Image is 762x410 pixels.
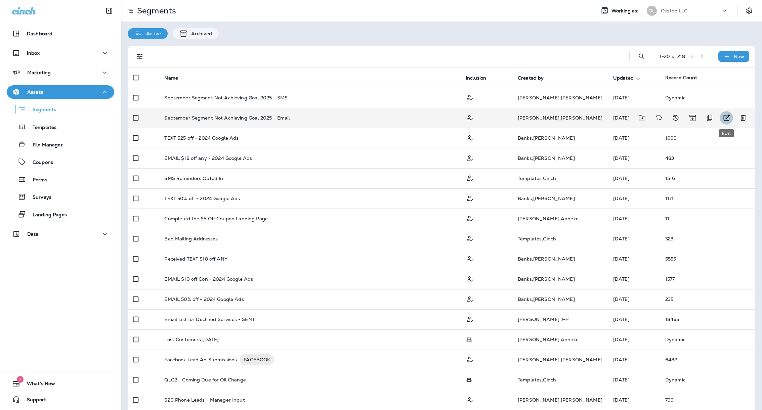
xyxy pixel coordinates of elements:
[164,397,245,403] p: $20 Phone Leads - Manager Input
[7,66,114,79] button: Marketing
[7,207,114,221] button: Landing Pages
[7,102,114,117] button: Segments
[665,75,697,81] span: Record Count
[743,5,755,17] button: Settings
[512,209,608,229] td: [PERSON_NAME] , Anneke
[660,249,755,269] td: 5555
[512,108,608,128] td: [PERSON_NAME] , [PERSON_NAME]
[164,95,288,100] p: September Segment Not Achieving Goal 2025 - SMS
[26,212,67,218] p: Landing Pages
[635,50,648,63] button: Search Segments
[466,275,474,281] span: Customer Only
[660,188,755,209] td: 1171
[164,276,253,282] p: EMAIL $10 off Con - 2024 Google Ads
[7,120,114,134] button: Templates
[134,6,176,16] p: Segments
[660,370,755,390] td: Dynamic
[608,269,660,289] td: [DATE]
[720,111,733,125] button: Edit
[164,256,227,262] p: Received TEXT $18 off ANY
[7,227,114,241] button: Data
[660,269,755,289] td: 1577
[164,297,244,302] p: EMAIL 50% off - 2024 Google Ads
[27,31,52,36] p: Dashboard
[608,108,660,128] td: [DATE]
[26,160,53,166] p: Coupons
[652,111,666,125] button: Add tags
[466,396,474,402] span: Customer Only
[26,177,47,183] p: Forms
[608,229,660,249] td: [DATE]
[660,309,755,329] td: 18465
[466,376,472,382] span: Possession
[466,356,474,362] span: Customer Only
[188,31,212,36] p: Archived
[669,111,682,125] button: View Changelog
[661,8,688,13] p: Oilstop LLC
[512,229,608,249] td: Templates , Cinch
[466,114,474,120] span: Customer Only
[466,75,486,81] span: Inclusion
[466,316,474,322] span: Customer Only
[7,137,114,151] button: File Manager
[734,54,744,59] p: New
[611,8,640,14] span: Working as:
[7,85,114,99] button: Assets
[27,231,39,237] p: Data
[660,350,755,370] td: 6482
[466,235,474,241] span: Customer Only
[466,94,474,100] span: Customer Only
[466,175,474,181] span: Customer Only
[512,188,608,209] td: Banks , [PERSON_NAME]
[7,377,114,390] button: 7What's New
[660,128,755,148] td: 1660
[7,190,114,204] button: Surveys
[518,75,544,81] span: Created by
[512,128,608,148] td: Banks , [PERSON_NAME]
[20,381,55,389] span: What's New
[660,54,685,59] div: 1 - 20 of 218
[466,75,495,81] span: Inclusion
[608,289,660,309] td: [DATE]
[164,115,290,121] p: September Segment Not Achieving Goal 2025 - Email
[736,111,750,125] button: Delete
[164,155,252,161] p: EMAIL $18 off any - 2024 Google Ads
[660,289,755,309] td: 235
[613,75,642,81] span: Updated
[608,329,660,350] td: [DATE]
[20,397,46,405] span: Support
[164,135,239,141] p: TEXT $25 off - 2024 Google Ads
[7,27,114,40] button: Dashboard
[613,75,634,81] span: Updated
[164,317,254,322] p: Email List for Declined Services - SENT
[635,111,649,125] button: Move to folder
[512,309,608,329] td: [PERSON_NAME] , J-P
[466,336,472,342] span: Possession
[143,31,161,36] p: Active
[466,134,474,140] span: Customer Only
[164,176,223,181] p: SMS Reminders Opted In
[512,269,608,289] td: Banks , [PERSON_NAME]
[660,209,755,229] td: 11
[608,390,660,410] td: [DATE]
[512,329,608,350] td: [PERSON_NAME] , Anneke
[133,50,146,63] button: Filters
[512,148,608,168] td: Banks , [PERSON_NAME]
[27,50,40,56] p: Inbox
[240,354,274,365] div: FACEBOOK
[518,75,552,81] span: Created by
[686,111,700,125] button: Archive
[26,107,56,113] p: Segments
[512,289,608,309] td: Banks , [PERSON_NAME]
[26,142,63,148] p: File Manager
[164,216,268,221] p: Completed the $5 Off Coupon Landing Page
[27,89,43,95] p: Assets
[7,46,114,60] button: Inbox
[164,236,218,241] p: Bad Mailing Addresses
[647,6,657,16] div: OL
[660,390,755,410] td: 799
[7,155,114,169] button: Coupons
[703,111,716,125] button: Duplicate Segment
[164,377,246,382] p: QLC2 - Coming Due for Oil Change
[164,196,240,201] p: TEXT 50% off - 2024 Google Ads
